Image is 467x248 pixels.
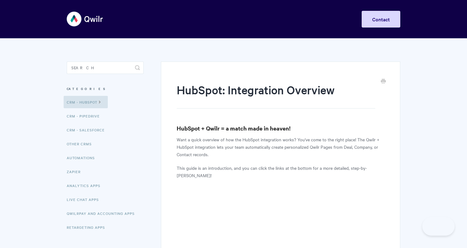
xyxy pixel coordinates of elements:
a: CRM - Pipedrive [67,110,104,122]
a: Contact [362,11,400,28]
iframe: Toggle Customer Support [422,217,455,236]
h3: HubSpot + Qwilr = a match made in heaven! [177,124,385,133]
img: Qwilr Help Center [67,7,103,31]
a: Automations [67,152,99,164]
a: Print this Article [381,78,386,85]
h1: HubSpot: Integration Overview [177,82,375,109]
a: Zapier [67,165,85,178]
a: Other CRMs [67,138,96,150]
a: CRM - Salesforce [67,124,109,136]
a: Live Chat Apps [67,193,103,206]
a: Analytics Apps [67,179,105,192]
a: Retargeting Apps [67,221,110,233]
a: QwilrPay and Accounting Apps [67,207,139,220]
p: Want a quick overview of how the HubSpot integration works? You've come to the right place! The Q... [177,136,385,158]
p: This guide is an introduction, and you can click the links at the bottom for a more detailed, ste... [177,164,385,179]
